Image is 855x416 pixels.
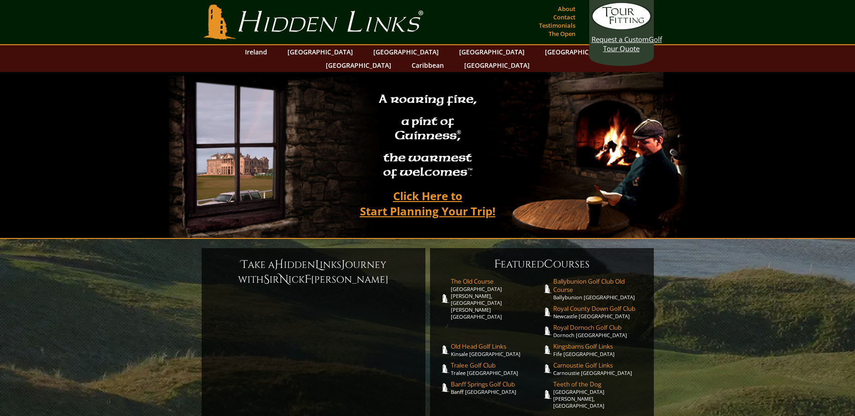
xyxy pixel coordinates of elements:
[553,342,645,357] a: Kingsbarns Golf LinksFife [GEOGRAPHIC_DATA]
[439,257,645,272] h6: eatured ourses
[451,380,542,395] a: Banff Springs Golf ClubBanff [GEOGRAPHIC_DATA]
[240,45,272,59] a: Ireland
[373,88,483,185] h2: A roaring fire, a pint of Guinness , the warmest of welcomes™.
[553,361,645,369] span: Carnoustie Golf Links
[351,185,505,222] a: Click Here toStart Planning Your Trip!
[592,35,649,44] span: Request a Custom
[460,59,534,72] a: [GEOGRAPHIC_DATA]
[451,277,542,320] a: The Old Course[GEOGRAPHIC_DATA][PERSON_NAME], [GEOGRAPHIC_DATA][PERSON_NAME] [GEOGRAPHIC_DATA]
[369,45,443,59] a: [GEOGRAPHIC_DATA]
[553,342,645,351] span: Kingsbarns Golf Links
[451,342,542,357] a: Old Head Golf LinksKinsale [GEOGRAPHIC_DATA]
[546,27,578,40] a: The Open
[451,342,542,351] span: Old Head Golf Links
[275,257,284,272] span: H
[241,257,248,272] span: T
[341,257,345,272] span: J
[553,323,645,339] a: Royal Dornoch Golf ClubDornoch [GEOGRAPHIC_DATA]
[553,380,645,409] a: Teeth of the Dog[GEOGRAPHIC_DATA][PERSON_NAME], [GEOGRAPHIC_DATA]
[544,257,553,272] span: C
[553,277,645,294] span: Ballybunion Golf Club Old Course
[305,272,311,287] span: F
[407,59,448,72] a: Caribbean
[553,380,645,388] span: Teeth of the Dog
[451,277,542,285] span: The Old Course
[454,45,529,59] a: [GEOGRAPHIC_DATA]
[553,304,645,313] span: Royal County Down Golf Club
[551,11,578,24] a: Contact
[553,323,645,332] span: Royal Dornoch Golf Club
[592,2,652,53] a: Request a CustomGolf Tour Quote
[279,272,288,287] span: N
[553,304,645,320] a: Royal County Down Golf ClubNewcastle [GEOGRAPHIC_DATA]
[553,361,645,376] a: Carnoustie Golf LinksCarnoustie [GEOGRAPHIC_DATA]
[451,380,542,388] span: Banff Springs Golf Club
[556,2,578,15] a: About
[553,277,645,301] a: Ballybunion Golf Club Old CourseBallybunion [GEOGRAPHIC_DATA]
[321,59,396,72] a: [GEOGRAPHIC_DATA]
[537,19,578,32] a: Testimonials
[494,257,501,272] span: F
[451,361,542,369] span: Tralee Golf Club
[540,45,615,59] a: [GEOGRAPHIC_DATA]
[211,257,416,287] h6: ake a idden inks ourney with ir ick [PERSON_NAME]
[283,45,358,59] a: [GEOGRAPHIC_DATA]
[263,272,269,287] span: S
[451,361,542,376] a: Tralee Golf ClubTralee [GEOGRAPHIC_DATA]
[315,257,320,272] span: L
